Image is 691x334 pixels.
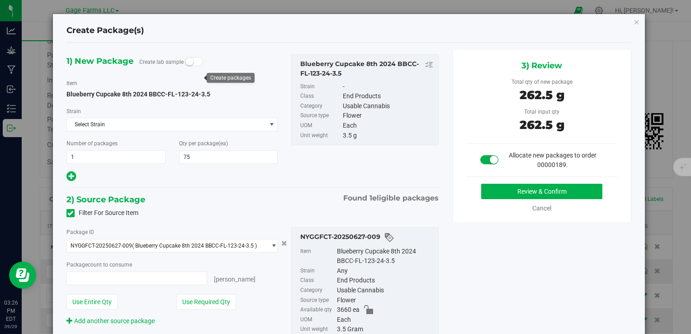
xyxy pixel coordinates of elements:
[300,296,335,305] label: Source type
[71,243,132,249] span: NYGGFCT-20250627-009
[343,111,433,121] div: Flower
[520,88,564,102] span: 262.5 g
[300,305,335,315] label: Available qty
[9,262,36,289] iframe: Resource center
[210,75,251,81] div: Create packages
[266,239,277,252] span: select
[300,276,335,286] label: Class
[66,91,210,98] span: Blueberry Cupcake 8th 2024 BBCC-FL-123-24-3.5
[66,229,94,235] span: Package ID
[509,152,596,168] span: Allocate new packages to order 00000189.
[66,140,118,147] span: Number of packages
[300,101,341,111] label: Category
[180,151,278,163] input: 75
[343,101,433,111] div: Usable Cannabis
[300,232,433,243] div: NYGGFCT-20250627-009
[66,208,138,218] label: Filter For Source Item
[343,193,439,204] span: Found eligible packages
[279,237,290,250] button: Cancel button
[179,140,228,147] span: Qty per package
[88,262,102,268] span: count
[176,294,236,310] button: Use Required Qty
[337,296,434,305] div: Flower
[300,82,341,92] label: Strain
[343,121,433,131] div: Each
[300,266,335,276] label: Strain
[481,184,602,199] button: Review & Confirm
[67,151,165,163] input: 1
[300,59,433,78] div: Blueberry Cupcake 8th 2024 BBCC-FL-123-24-3.5
[343,131,433,141] div: 3.5 g
[300,91,341,101] label: Class
[337,305,360,315] span: 3660 ea
[139,55,184,69] label: Create lab sample
[300,121,341,131] label: UOM
[300,315,335,325] label: UOM
[67,118,266,131] span: Select Strain
[214,276,256,283] span: [PERSON_NAME]
[266,118,277,131] span: select
[337,266,434,276] div: Any
[218,140,228,147] span: (ea)
[337,286,434,296] div: Usable Cannabis
[66,174,76,181] span: Add new output
[66,294,118,310] button: Use Entire Qty
[532,205,551,212] a: Cancel
[300,131,341,141] label: Unit weight
[66,25,144,37] h4: Create Package(s)
[511,79,573,85] span: Total qty of new package
[520,118,564,132] span: 262.5 g
[66,317,155,324] a: Add another source package
[66,262,132,268] span: Package to consume
[66,193,145,206] span: 2) Source Package
[337,315,434,325] div: Each
[343,82,433,92] div: -
[337,247,434,266] div: Blueberry Cupcake 8th 2024 BBCC-FL-123-24-3.5
[66,54,133,68] span: 1) New Package
[300,247,335,266] label: Item
[300,111,341,121] label: Source type
[66,79,77,87] label: Item
[132,243,257,249] span: ( Blueberry Cupcake 8th 2024 BBCC-FL-123-24-3.5 )
[300,286,335,296] label: Category
[343,91,433,101] div: End Products
[369,194,372,202] span: 1
[521,59,562,72] span: 3) Review
[66,107,81,115] label: Strain
[524,109,559,115] span: Total input qty
[337,276,434,286] div: End Products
